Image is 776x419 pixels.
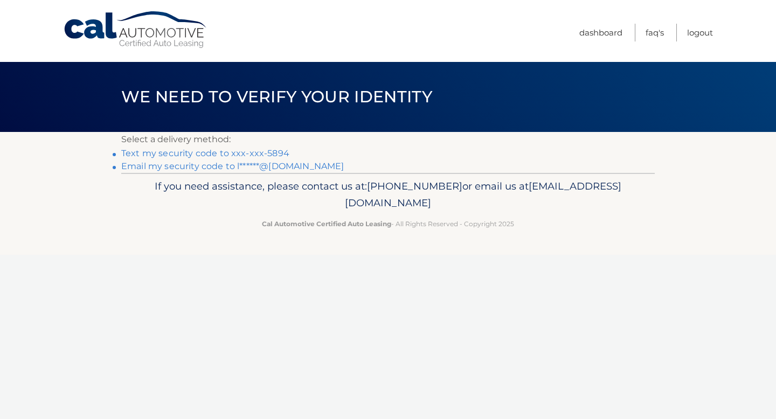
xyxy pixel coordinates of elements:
a: FAQ's [646,24,664,41]
p: If you need assistance, please contact us at: or email us at [128,178,648,212]
a: Logout [687,24,713,41]
a: Cal Automotive [63,11,209,49]
p: - All Rights Reserved - Copyright 2025 [128,218,648,229]
a: Dashboard [579,24,622,41]
strong: Cal Automotive Certified Auto Leasing [262,220,391,228]
a: Email my security code to l******@[DOMAIN_NAME] [121,161,344,171]
span: We need to verify your identity [121,87,432,107]
p: Select a delivery method: [121,132,655,147]
span: [PHONE_NUMBER] [367,180,462,192]
a: Text my security code to xxx-xxx-5894 [121,148,289,158]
